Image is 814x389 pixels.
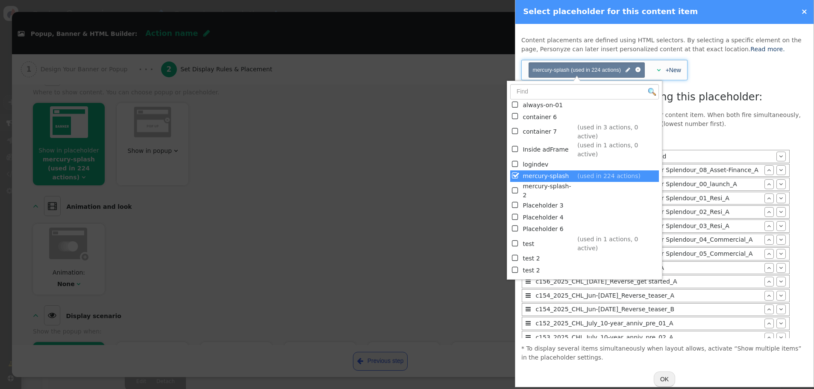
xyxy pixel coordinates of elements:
span:  [512,126,520,137]
div: c153_2025_CHL_July_10-year_anniv_pre_02_A [533,333,764,342]
input: Find [510,84,659,99]
td: mercury-splash [523,170,574,182]
td: Placeholder 3 [523,200,574,211]
span:  [767,223,771,229]
a: +New [666,67,681,73]
span:  [779,265,783,271]
span:  [779,292,783,298]
span:  [512,143,520,155]
span:  [512,158,520,170]
div: c154_2025_CHL_Jun-[DATE]_Reverse_teaser_A [533,291,764,300]
p: This placeholder is already assigned to another content item. When both fire simultaneously, set ... [521,111,808,129]
span:  [512,211,520,223]
td: (used in 1 actions, 0 active) [577,141,659,159]
div: c156_2025_CHL_[DATE]_Reverse_get started_A [533,277,764,286]
span:  [779,306,783,312]
a: × [801,7,808,16]
td: (used in 224 actions) [577,170,659,182]
span:  [512,99,520,111]
span:  [526,334,531,340]
span:  [779,278,783,284]
td: test [523,235,574,253]
span:  [767,209,771,215]
span:  [779,153,783,159]
span:  [779,209,783,215]
span:  [512,185,520,196]
td: (used in 3 actions, 0 active) [577,123,659,141]
span: mercury-splash (used in 224 actions) [532,67,621,73]
span:  [767,251,771,257]
td: mercury-splash-2 [523,182,574,200]
h3: List of all content items using this placeholder: [521,89,808,105]
span:  [767,306,771,312]
span:  [526,292,531,298]
p: * To display several items simultaneously when layout allows, activate “Show multiple items” in t... [521,344,808,362]
span:  [767,195,771,201]
span:  [779,334,783,340]
button: OK [654,371,675,387]
span:  [779,181,783,187]
span:  [512,223,520,234]
td: container 6 [523,111,574,123]
span:  [526,320,531,326]
span:  [512,111,520,122]
span:  [767,320,771,326]
span:  [526,306,531,312]
img: icon_search.png [648,88,656,96]
span:  [767,278,771,284]
span:  [767,265,771,271]
span:  [626,66,630,74]
td: Inside adFrame [523,141,574,159]
span:  [512,199,520,211]
td: container 7 [523,123,574,141]
div: c152_2025_CHL_July_10-year_anniv_pre_01_A [533,319,764,328]
span:  [512,238,520,249]
td: always-on-01 [523,99,574,111]
td: test 2 [523,253,574,264]
span:  [767,334,771,340]
span:  [779,237,783,243]
span:  [779,223,783,229]
span:  [767,292,771,298]
span:  [657,67,661,73]
span:  [512,252,520,264]
td: Placeholder 6 [523,223,574,235]
span:  [767,167,771,173]
span:  [512,264,520,276]
span:  [512,170,520,181]
td: logindev [523,159,574,170]
p: Content placements are defined using HTML selectors. By selecting a specific element on the page,... [521,36,808,54]
td: (used in 1 actions, 0 active) [577,235,659,253]
span:  [767,181,771,187]
span:  [779,251,783,257]
span:  [779,195,783,201]
div: c154_2025_CHL_Jun-[DATE]_Reverse_teaser_B [533,305,764,314]
span:  [779,167,783,173]
td: test 2 [523,264,574,276]
a: Read more. [750,46,785,53]
span:  [779,320,783,326]
span:  [526,278,531,284]
span:  [767,237,771,243]
td: Placeholder 4 [523,212,574,223]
